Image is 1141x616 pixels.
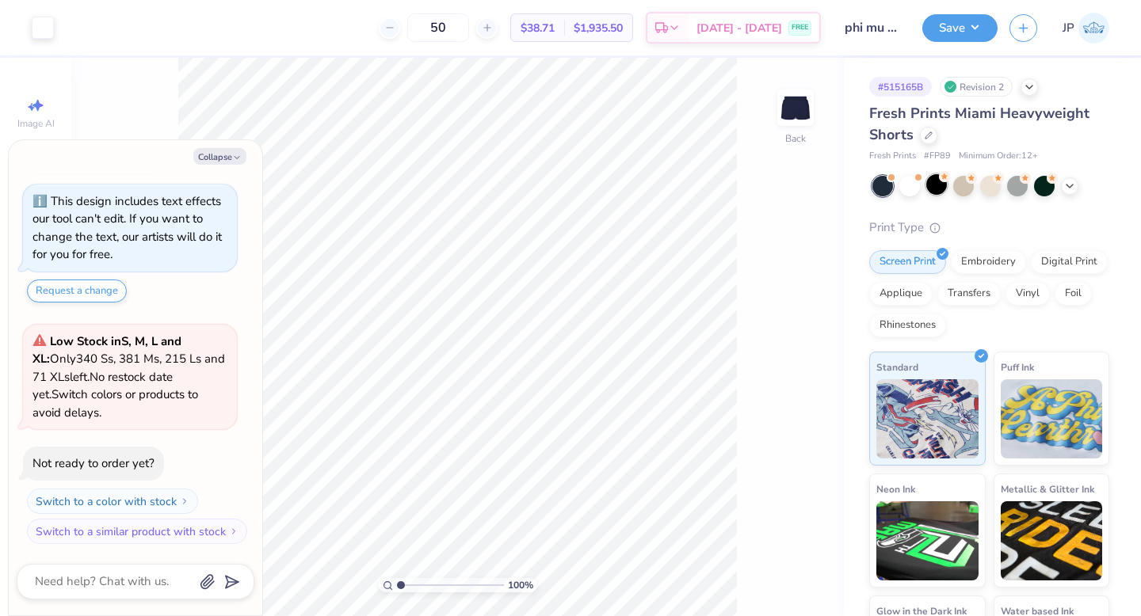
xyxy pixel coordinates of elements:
span: Only 340 Ss, 381 Ms, 215 Ls and 71 XLs left. Switch colors or products to avoid delays. [32,333,225,420]
span: Neon Ink [876,481,915,497]
img: Switch to a color with stock [180,496,189,506]
div: Not ready to order yet? [32,455,155,471]
span: $38.71 [521,20,555,36]
div: Transfers [937,282,1001,306]
div: Vinyl [1006,282,1050,306]
button: Switch to a similar product with stock [27,519,247,544]
button: Save [922,14,998,42]
div: Rhinestones [869,314,946,337]
button: Collapse [193,148,246,165]
span: No restock date yet. [32,369,173,403]
a: JP [1063,13,1109,44]
div: Embroidery [951,250,1026,274]
div: # 515165B [869,77,932,97]
input: – – [407,13,469,42]
span: Metallic & Glitter Ink [1001,481,1094,497]
span: # FP89 [924,150,951,163]
img: Back [780,92,811,124]
span: Puff Ink [1001,359,1034,375]
strong: Low Stock in S, M, L and XL : [32,333,181,367]
img: Metallic & Glitter Ink [1001,501,1103,580]
div: Foil [1055,282,1092,306]
div: This design includes text effects our tool can't edit. If you want to change the text, our artist... [32,193,222,263]
button: Switch to a color with stock [27,489,198,514]
span: Fresh Prints Miami Heavyweight Shorts [869,104,1089,144]
span: Image AI [17,117,55,130]
span: 100 % [508,578,533,592]
div: Back [785,131,806,146]
span: [DATE] - [DATE] [696,20,782,36]
button: Request a change [27,279,127,302]
span: FREE [792,22,808,33]
img: Puff Ink [1001,379,1103,458]
div: Print Type [869,219,1109,237]
span: Minimum Order: 12 + [959,150,1038,163]
div: Digital Print [1031,250,1108,274]
div: Revision 2 [940,77,1013,97]
img: Standard [876,379,979,458]
span: $1,935.50 [574,20,623,36]
span: Fresh Prints [869,150,916,163]
div: Applique [869,282,933,306]
div: Screen Print [869,250,946,274]
span: JP [1063,19,1074,37]
img: Switch to a similar product with stock [229,527,239,536]
img: Jade Paneduro [1078,13,1109,44]
img: Neon Ink [876,501,979,580]
span: Standard [876,359,918,375]
input: Untitled Design [833,12,910,44]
